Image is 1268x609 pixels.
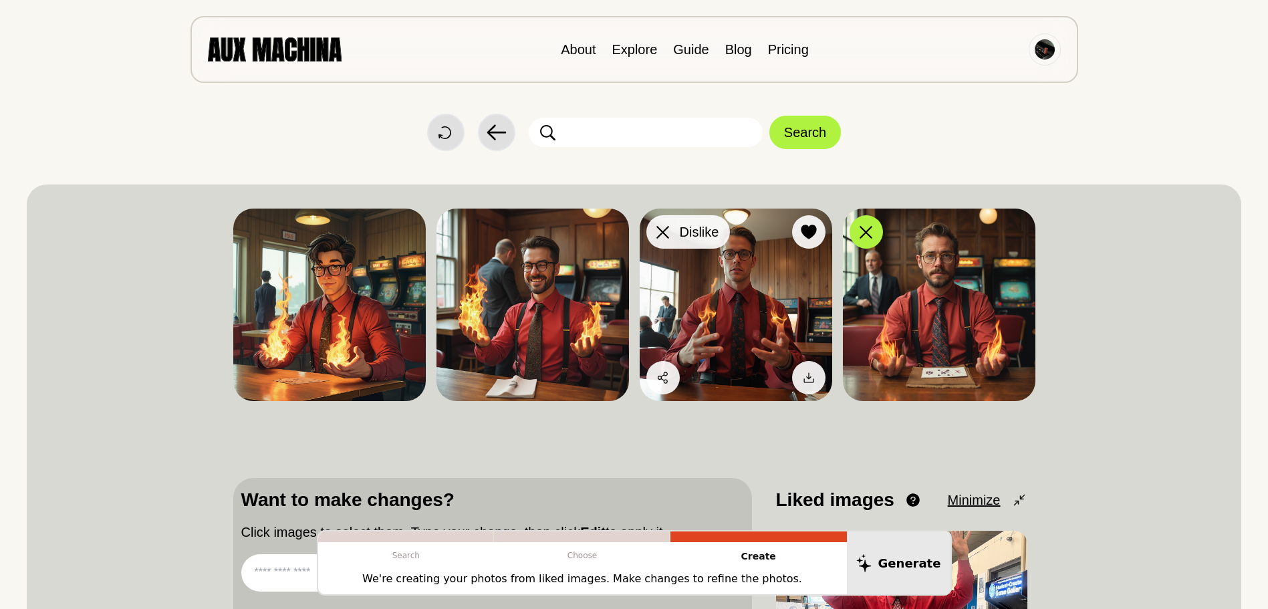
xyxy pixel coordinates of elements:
[241,522,744,542] p: Click images to select them. Type your change, then click to apply it.
[478,114,515,151] button: Back
[670,542,847,571] p: Create
[1035,39,1055,59] img: Avatar
[768,42,809,57] a: Pricing
[680,222,719,242] span: Dislike
[646,215,730,249] button: Dislike
[233,209,426,401] img: Search result
[640,209,832,401] img: Search result
[436,209,629,401] img: Search result
[847,531,950,594] button: Generate
[208,37,342,61] img: AUX MACHINA
[318,542,495,569] p: Search
[612,42,657,57] a: Explore
[241,486,744,514] p: Want to make changes?
[769,116,841,149] button: Search
[580,525,606,539] b: Edit
[362,571,802,587] p: We're creating your photos from liked images. Make changes to refine the photos.
[776,486,894,514] p: Liked images
[725,42,752,57] a: Blog
[561,42,596,57] a: About
[843,209,1035,401] img: Search result
[948,490,1027,510] button: Minimize
[494,542,670,569] p: Choose
[948,490,1001,510] span: Minimize
[673,42,709,57] a: Guide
